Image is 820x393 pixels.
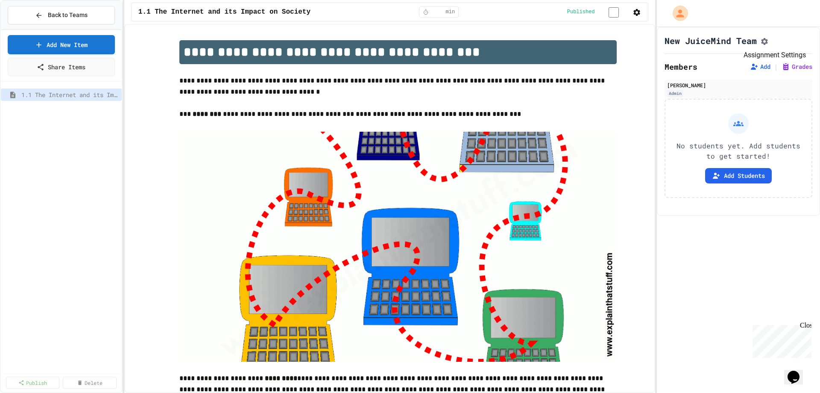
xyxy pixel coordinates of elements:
[760,35,769,46] button: Assignment Settings
[665,61,697,73] h2: Members
[63,377,116,389] a: Delete
[598,7,629,18] input: publish toggle
[667,81,810,89] div: [PERSON_NAME]
[6,377,59,389] a: Publish
[665,35,757,47] h1: New JuiceMind Team
[8,35,115,54] a: Add New Item
[784,359,811,384] iframe: chat widget
[782,62,812,71] button: Grades
[664,3,690,23] div: My Account
[774,62,778,72] span: |
[446,9,455,15] span: min
[3,3,59,54] div: Chat with us now!Close
[138,7,310,17] span: 1.1 The Internet and its Impact on Society
[750,62,770,71] button: Add
[21,90,118,99] span: 1.1 The Internet and its Impact on Society
[8,58,115,76] a: Share Items
[567,6,629,17] div: Content is published and visible to students
[567,9,595,15] span: Published
[667,90,683,97] div: Admin
[744,50,806,60] div: Assignment Settings
[705,168,772,183] button: Add Students
[749,322,811,358] iframe: chat widget
[48,11,88,20] span: Back to Teams
[8,6,115,24] button: Back to Teams
[672,141,805,161] p: No students yet. Add students to get started!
